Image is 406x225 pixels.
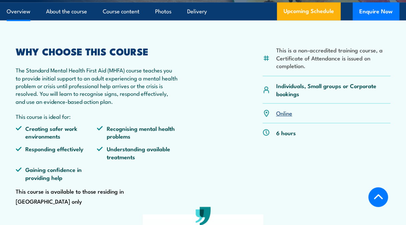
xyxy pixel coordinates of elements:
[16,47,178,206] div: This course is available to those residing in [GEOGRAPHIC_DATA] only
[103,3,139,20] a: Course content
[353,2,399,20] button: Enquire Now
[276,46,390,69] li: This is a non-accredited training course, a Certificate of Attendance is issued on completion.
[46,3,87,20] a: About the course
[16,112,178,120] p: This course is ideal for:
[187,3,207,20] a: Delivery
[277,2,341,20] a: Upcoming Schedule
[155,3,171,20] a: Photos
[276,109,292,117] a: Online
[97,145,178,161] li: Understanding available treatments
[16,66,178,105] p: The Standard Mental Health First Aid (MHFA) course teaches you to provide initial support to an a...
[16,125,97,140] li: Creating safer work environments
[7,3,30,20] a: Overview
[16,47,178,55] h2: WHY CHOOSE THIS COURSE
[276,129,296,137] p: 6 hours
[16,145,97,161] li: Responding effectively
[276,82,390,97] p: Individuals, Small groups or Corporate bookings
[97,125,178,140] li: Recognising mental health problems
[16,166,97,181] li: Gaining confidence in providing help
